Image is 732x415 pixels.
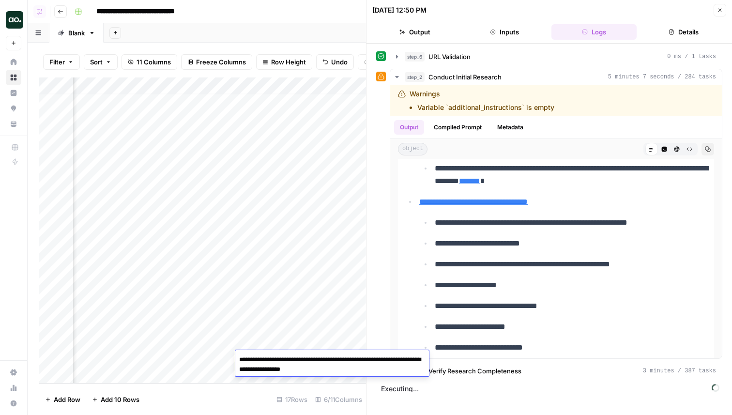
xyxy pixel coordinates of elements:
button: Add 10 Rows [86,392,145,407]
div: Blank [68,28,85,38]
span: Add 10 Rows [101,395,139,404]
div: 17 Rows [273,392,311,407]
button: Compiled Prompt [428,120,488,135]
span: Sort [90,57,103,67]
button: Help + Support [6,396,21,411]
button: Sort [84,54,118,70]
a: Blank [49,23,104,43]
li: Variable `additional_instructions` is empty [417,103,554,112]
button: Details [640,24,726,40]
button: Undo [316,54,354,70]
div: Warnings [410,89,554,112]
button: Output [394,120,424,135]
span: Row Height [271,57,306,67]
button: Workspace: AirOps Builders [6,8,21,32]
span: Filter [49,57,65,67]
a: Your Data [6,116,21,132]
div: [DATE] 12:50 PM [372,5,427,15]
div: 6/11 Columns [311,392,366,407]
span: URL Validation [428,52,471,61]
span: step_2 [405,72,425,82]
button: 0 ms / 1 tasks [390,49,722,64]
span: Conduct Initial Research [428,72,502,82]
button: Row Height [256,54,312,70]
img: AirOps Builders Logo [6,11,23,29]
span: 0 ms / 1 tasks [667,52,716,61]
span: 5 minutes 7 seconds / 284 tasks [608,73,716,81]
span: Executing... [378,381,722,397]
span: Add Row [54,395,80,404]
div: 5 minutes 7 seconds / 284 tasks [390,85,722,358]
button: 3 minutes / 387 tasks [390,363,722,379]
a: Browse [6,70,21,85]
span: Verify Research Completeness [428,366,521,376]
button: Add Row [39,392,86,407]
button: Freeze Columns [181,54,252,70]
a: Settings [6,365,21,380]
button: 5 minutes 7 seconds / 284 tasks [390,69,722,85]
span: step_6 [405,52,425,61]
span: Freeze Columns [196,57,246,67]
a: Usage [6,380,21,396]
button: Logs [551,24,637,40]
a: Opportunities [6,101,21,116]
span: Undo [331,57,348,67]
button: 11 Columns [122,54,177,70]
a: Insights [6,85,21,101]
button: Metadata [491,120,529,135]
button: Output [372,24,458,40]
button: Inputs [462,24,548,40]
span: 11 Columns [137,57,171,67]
span: 3 minutes / 387 tasks [643,367,716,375]
span: object [398,143,427,155]
button: Filter [43,54,80,70]
a: Home [6,54,21,70]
